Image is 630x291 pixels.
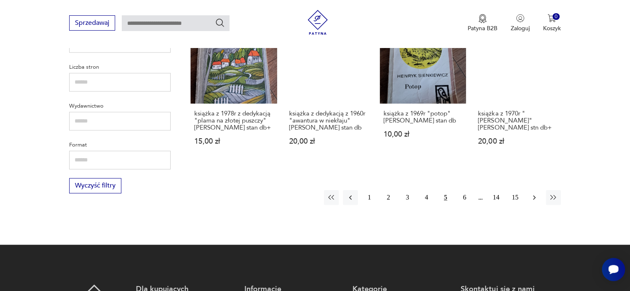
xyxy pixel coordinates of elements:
[457,190,472,205] button: 6
[384,110,462,124] h3: książka z 1969r "potop" [PERSON_NAME] stan db
[468,24,497,32] p: Patyna B2B
[438,190,453,205] button: 5
[69,21,115,26] a: Sprzedawaj
[69,63,171,72] p: Liczba stron
[69,178,121,193] button: Wyczyść filtry
[511,14,530,32] button: Zaloguj
[468,14,497,32] button: Patyna B2B
[489,190,504,205] button: 14
[478,14,487,23] img: Ikona medalu
[384,131,462,138] p: 10,00 zł
[380,17,466,161] a: książka z 1969r "potop" Henryk Sienkiewicz stan dbksiążka z 1969r "potop" [PERSON_NAME] stan db10...
[478,110,557,131] h3: książka z 1970r "[PERSON_NAME]" [PERSON_NAME] stn db+
[553,13,560,20] div: 0
[474,17,560,161] a: książka z 1970r "marta" Elizy Orzeszkowej stn db+książka z 1970r "[PERSON_NAME]" [PERSON_NAME] st...
[400,190,415,205] button: 3
[548,14,556,22] img: Ikona koszyka
[69,140,171,149] p: Format
[511,24,530,32] p: Zaloguj
[543,24,561,32] p: Koszyk
[194,110,273,131] h3: książka z 1978r z dedykacją "plama na złotej puszczy" [PERSON_NAME] stan db+
[191,17,277,161] a: książka z 1978r z dedykacją "plama na złotej puszczy" Bolesława Mrówczyńskiego stan db+książka z ...
[362,190,377,205] button: 1
[285,17,372,161] a: książka z dedykacją z 1960r "awantura w niekłaju" Edmund Niziurski stan dbksiążka z dedykacją z 1...
[69,101,171,111] p: Wydawnictwo
[69,15,115,31] button: Sprzedawaj
[478,138,557,145] p: 20,00 zł
[381,190,396,205] button: 2
[215,18,225,28] button: Szukaj
[516,14,524,22] img: Ikonka użytkownika
[419,190,434,205] button: 4
[602,258,625,281] iframe: Smartsupp widget button
[508,190,523,205] button: 15
[468,14,497,32] a: Ikona medaluPatyna B2B
[194,138,273,145] p: 15,00 zł
[305,10,330,35] img: Patyna - sklep z meblami i dekoracjami vintage
[289,138,368,145] p: 20,00 zł
[289,110,368,131] h3: książka z dedykacją z 1960r "awantura w niekłaju" [PERSON_NAME] stan db
[543,14,561,32] button: 0Koszyk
